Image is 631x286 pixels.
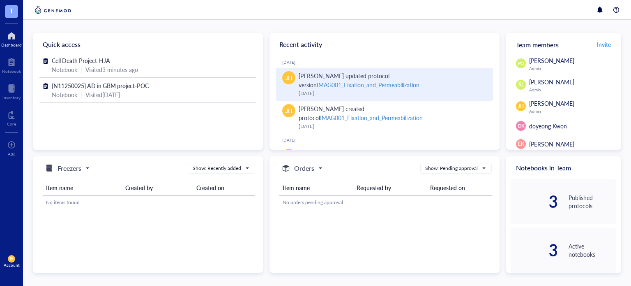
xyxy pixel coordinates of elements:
div: IMAG001_Fixation_and_Permeabilization [317,81,419,89]
div: [PERSON_NAME] updated protocol version [299,71,486,89]
span: [PERSON_NAME] [529,56,574,65]
span: [PERSON_NAME] [529,140,574,148]
span: [PERSON_NAME] [529,78,574,86]
div: Quick access [33,33,263,56]
a: JH[PERSON_NAME] updated protocol versionIMAG001_Fixation_and_Permeabilization[DATE] [276,68,493,101]
span: JH [518,102,524,110]
div: No orders pending approval [283,199,488,206]
a: Core [7,108,16,126]
a: Dashboard [1,29,22,47]
div: Active notebooks [569,242,616,258]
div: Team members [506,33,621,56]
div: | [81,90,82,99]
div: Account [4,263,20,267]
th: Requested on [427,180,492,195]
div: Notebook [52,65,77,74]
th: Created on [193,180,255,195]
div: [DATE] [299,89,486,98]
a: Notebook [2,56,21,74]
span: Cell Death Project-HJA [52,56,110,65]
span: Invite [597,40,611,49]
div: | [81,65,82,74]
span: [N11250025] AD in GBM project-POC [52,81,149,90]
h5: Freezers [58,163,81,173]
div: Admin [529,87,616,92]
span: doyeong Kwon [529,122,567,130]
div: Show: Recently added [193,165,241,172]
th: Requested by [353,180,427,195]
div: Add [8,151,16,156]
th: Created by [122,180,193,195]
span: JH [286,106,292,115]
a: Inventory [2,82,21,100]
div: Notebook [2,69,21,74]
div: 3 [511,195,559,208]
div: Notebooks in Team [506,156,621,179]
div: [DATE] [282,60,493,65]
button: Invite [596,38,611,51]
span: [PERSON_NAME] [529,99,574,107]
img: genemod-logo [33,5,73,15]
span: T [9,5,14,16]
span: JH [9,257,14,261]
span: PO [518,60,524,67]
div: Notebook [52,90,77,99]
span: DK [518,123,524,130]
a: JH[PERSON_NAME] created protocolIMAG001_Fixation_and_Permeabilization[DATE] [276,101,493,134]
h5: Orders [294,163,314,173]
div: Published protocols [569,193,616,210]
div: IMAG001_Fixation_and_Permeabilization [320,114,423,122]
div: No items found [46,199,252,206]
span: JH [286,73,292,82]
div: Visited 3 minutes ago [85,65,138,74]
div: Core [7,121,16,126]
div: Recent activity [269,33,500,56]
div: Admin [529,66,616,71]
div: 3 [511,244,559,257]
div: Inventory [2,95,21,100]
div: Show: Pending approval [425,165,478,172]
div: Admin [529,109,616,114]
div: [DATE] [299,122,486,130]
span: SL [518,81,524,88]
div: Visited [DATE] [85,90,120,99]
th: Item name [279,180,353,195]
span: EK [518,140,524,148]
div: Dashboard [1,42,22,47]
div: [PERSON_NAME] created protocol [299,104,486,122]
th: Item name [43,180,122,195]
